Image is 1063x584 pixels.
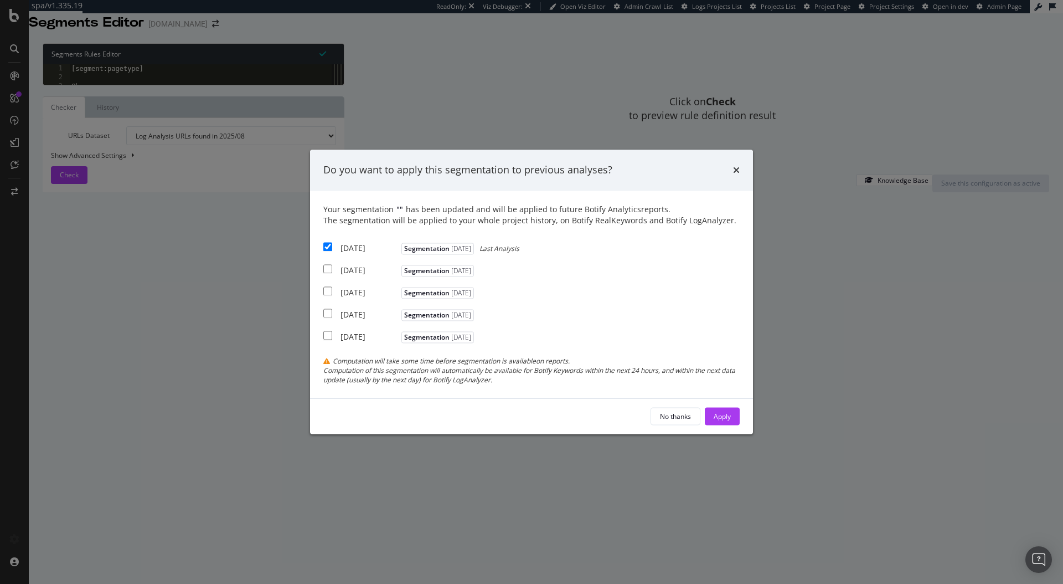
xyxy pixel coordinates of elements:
button: Apply [705,408,740,426]
div: [DATE] [340,265,399,276]
div: Do you want to apply this segmentation to previous analyses? [323,163,612,177]
span: Segmentation [401,265,474,276]
div: modal [310,150,753,434]
span: [DATE] [450,332,471,342]
div: times [733,163,740,177]
span: Computation will take some time before segmentation is available on reports. [333,356,570,366]
div: No thanks [660,412,691,421]
button: No thanks [651,408,700,426]
div: Open Intercom Messenger [1025,546,1052,573]
div: Apply [714,412,731,421]
div: [DATE] [340,331,399,342]
span: Segmentation [401,309,474,321]
span: Segmentation [401,331,474,343]
span: [DATE] [450,310,471,320]
span: Segmentation [401,243,474,254]
div: Your segmentation has been updated and will be applied to future Botify Analytics reports. [323,204,740,226]
span: " " [396,204,403,214]
div: [DATE] [340,243,399,254]
div: Computation of this segmentation will automatically be available for Botify Keywords within the n... [323,366,740,385]
div: The segmentation will be applied to your whole project history, on Botify RealKeywords and Botify... [323,215,740,226]
span: [DATE] [450,266,471,275]
div: [DATE] [340,287,399,298]
div: [DATE] [340,309,399,320]
span: Segmentation [401,287,474,299]
span: [DATE] [450,288,471,298]
span: [DATE] [450,244,471,253]
span: Last Analysis [479,244,519,253]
